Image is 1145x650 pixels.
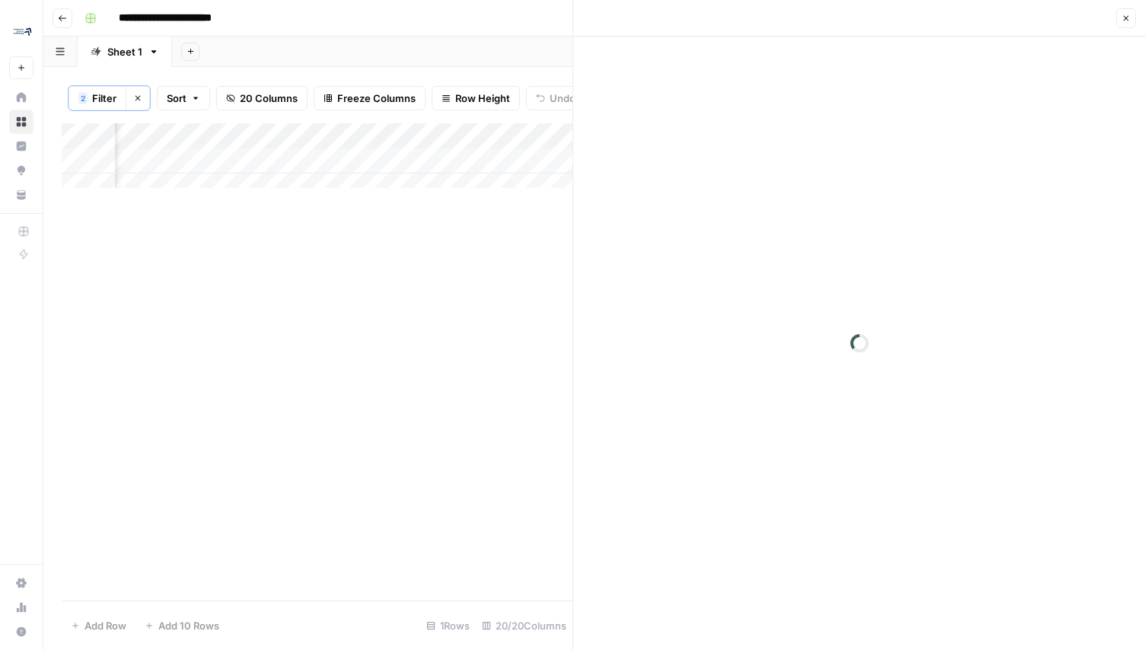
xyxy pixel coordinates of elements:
span: Add 10 Rows [158,618,219,633]
span: Row Height [455,91,510,106]
button: Help + Support [9,620,33,644]
a: Usage [9,595,33,620]
div: 20/20 Columns [476,613,572,638]
span: Freeze Columns [337,91,416,106]
button: Freeze Columns [314,86,426,110]
span: Add Row [85,618,126,633]
button: Undo [526,86,585,110]
a: Sheet 1 [78,37,172,67]
span: Filter [92,91,116,106]
span: Undo [550,91,576,106]
span: Sort [167,91,187,106]
button: Workspace: Compound Growth [9,12,33,50]
span: 2 [81,92,85,104]
button: Add Row [62,613,136,638]
div: Sheet 1 [107,44,142,59]
button: Row Height [432,86,520,110]
button: Add 10 Rows [136,613,228,638]
div: 2 [78,92,88,104]
a: Insights [9,134,33,158]
button: 2Filter [69,86,126,110]
button: Sort [157,86,210,110]
span: 20 Columns [240,91,298,106]
a: Opportunities [9,158,33,183]
a: Your Data [9,183,33,207]
img: Compound Growth Logo [9,18,37,45]
button: 20 Columns [216,86,308,110]
div: 1 Rows [420,613,476,638]
a: Settings [9,571,33,595]
a: Browse [9,110,33,134]
a: Home [9,85,33,110]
